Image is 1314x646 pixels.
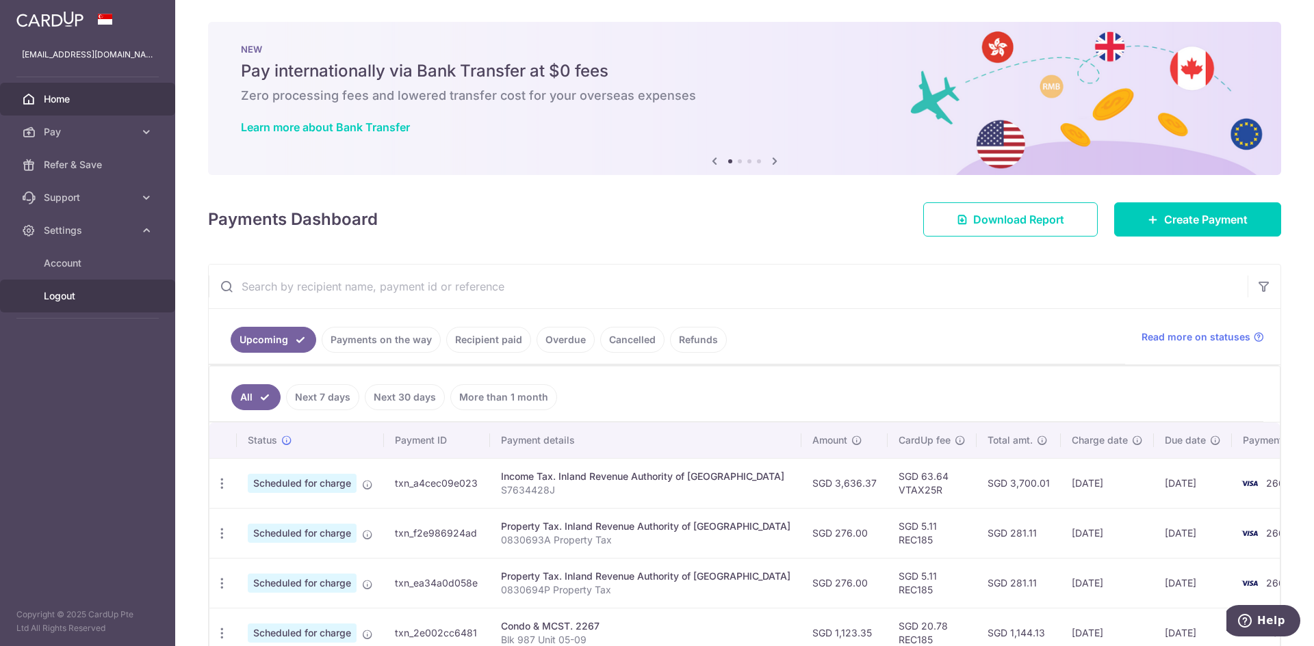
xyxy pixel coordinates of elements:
td: [DATE] [1061,558,1154,608]
td: [DATE] [1154,558,1232,608]
div: Property Tax. Inland Revenue Authority of [GEOGRAPHIC_DATA] [501,569,790,583]
span: Charge date [1072,433,1128,447]
span: Due date [1165,433,1206,447]
span: Home [44,92,134,106]
a: Download Report [923,202,1098,237]
p: NEW [241,44,1248,55]
td: SGD 281.11 [977,558,1061,608]
span: 2660 [1266,527,1291,539]
span: Read more on statuses [1142,330,1250,344]
td: [DATE] [1061,458,1154,508]
th: Payment details [490,422,801,458]
span: Scheduled for charge [248,524,357,543]
td: SGD 63.64 VTAX25R [888,458,977,508]
a: Create Payment [1114,202,1281,237]
a: More than 1 month [450,384,557,410]
div: Property Tax. Inland Revenue Authority of [GEOGRAPHIC_DATA] [501,520,790,533]
input: Search by recipient name, payment id or reference [209,265,1248,308]
a: All [231,384,281,410]
td: SGD 3,636.37 [801,458,888,508]
a: Learn more about Bank Transfer [241,120,410,134]
td: SGD 3,700.01 [977,458,1061,508]
span: Support [44,191,134,204]
iframe: Opens a widget where you can find more information [1226,605,1300,639]
h6: Zero processing fees and lowered transfer cost for your overseas expenses [241,88,1248,104]
span: Settings [44,224,134,237]
td: txn_f2e986924ad [384,508,490,558]
a: Recipient paid [446,327,531,353]
h4: Payments Dashboard [208,207,378,232]
a: Next 30 days [365,384,445,410]
td: txn_a4cec09e023 [384,458,490,508]
td: [DATE] [1061,508,1154,558]
span: Download Report [973,211,1064,228]
span: Status [248,433,277,447]
span: Logout [44,289,134,303]
img: CardUp [16,11,83,27]
div: Condo & MCST. 2267 [501,619,790,633]
p: [EMAIL_ADDRESS][DOMAIN_NAME] [22,48,153,62]
td: SGD 276.00 [801,508,888,558]
a: Payments on the way [322,327,441,353]
a: Cancelled [600,327,665,353]
p: 0830694P Property Tax [501,583,790,597]
img: Bank Card [1236,475,1263,492]
a: Read more on statuses [1142,330,1264,344]
img: Bank Card [1236,575,1263,591]
td: txn_ea34a0d058e [384,558,490,608]
td: [DATE] [1154,508,1232,558]
span: Account [44,256,134,270]
a: Refunds [670,327,727,353]
span: Create Payment [1164,211,1248,228]
a: Next 7 days [286,384,359,410]
span: CardUp fee [899,433,951,447]
p: 0830693A Property Tax [501,533,790,547]
span: Scheduled for charge [248,474,357,493]
h5: Pay internationally via Bank Transfer at $0 fees [241,60,1248,82]
td: SGD 276.00 [801,558,888,608]
td: [DATE] [1154,458,1232,508]
img: Bank Card [1236,525,1263,541]
td: SGD 5.11 REC185 [888,508,977,558]
span: 2660 [1266,477,1291,489]
a: Upcoming [231,327,316,353]
p: S7634428J [501,483,790,497]
th: Payment ID [384,422,490,458]
div: Income Tax. Inland Revenue Authority of [GEOGRAPHIC_DATA] [501,470,790,483]
span: Scheduled for charge [248,574,357,593]
td: SGD 281.11 [977,508,1061,558]
span: Amount [812,433,847,447]
a: Overdue [537,327,595,353]
span: 2660 [1266,577,1291,589]
img: Bank transfer banner [208,22,1281,175]
td: SGD 5.11 REC185 [888,558,977,608]
span: Refer & Save [44,158,134,172]
span: Total amt. [988,433,1033,447]
span: Pay [44,125,134,139]
span: Scheduled for charge [248,623,357,643]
